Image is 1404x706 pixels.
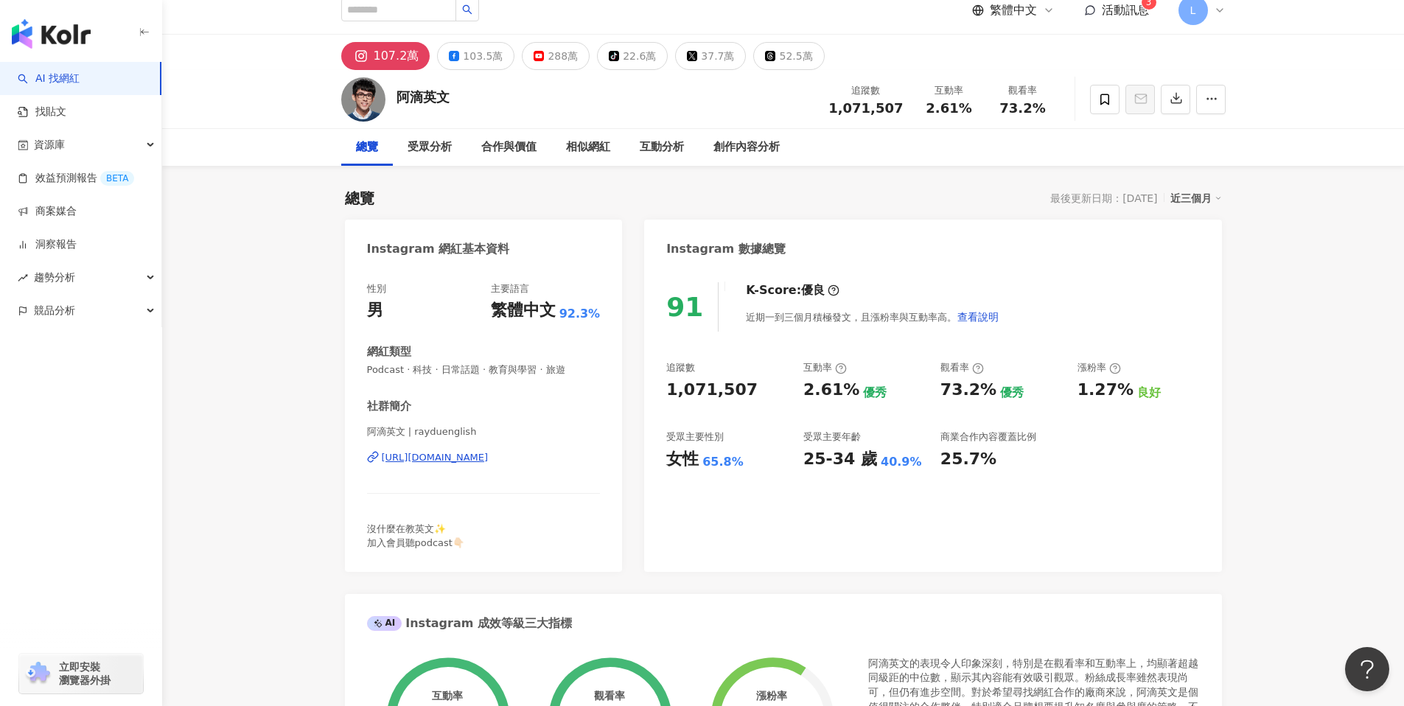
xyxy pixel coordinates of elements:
div: K-Score : [746,282,839,298]
div: 65.8% [702,454,744,470]
span: 趨勢分析 [34,261,75,294]
div: 女性 [666,448,699,471]
span: 查看說明 [957,311,999,323]
div: 優良 [801,282,825,298]
div: 103.5萬 [463,46,503,66]
span: 92.3% [559,306,601,322]
div: [URL][DOMAIN_NAME] [382,451,489,464]
a: 找貼文 [18,105,66,119]
div: 優秀 [863,385,887,401]
div: 主要語言 [491,282,529,296]
button: 288萬 [522,42,590,70]
div: 288萬 [548,46,578,66]
button: 107.2萬 [341,42,430,70]
div: 最後更新日期：[DATE] [1050,192,1157,204]
span: 活動訊息 [1102,3,1149,17]
div: 互動率 [803,361,847,374]
div: Instagram 成效等級三大指標 [367,615,572,632]
div: AI [367,616,402,631]
div: 25-34 歲 [803,448,877,471]
button: 查看說明 [957,302,999,332]
div: 觀看率 [940,361,984,374]
div: 受眾主要年齡 [803,430,861,444]
div: 合作與價值 [481,139,537,156]
div: 性別 [367,282,386,296]
span: 資源庫 [34,128,65,161]
div: 追蹤數 [828,83,903,98]
div: 創作內容分析 [713,139,780,156]
div: 91 [666,292,703,322]
div: 1,071,507 [666,379,758,402]
iframe: Help Scout Beacon - Open [1345,647,1389,691]
span: 2.61% [926,101,971,116]
div: 22.6萬 [623,46,656,66]
a: searchAI 找網紅 [18,71,80,86]
div: 37.7萬 [701,46,734,66]
span: search [462,4,472,15]
div: 25.7% [940,448,996,471]
button: 22.6萬 [597,42,668,70]
button: 52.5萬 [753,42,824,70]
span: 1,071,507 [828,100,903,116]
span: 沒什麼在教英文✨ 加入會員聽podcast👇🏻 [367,523,464,548]
div: 追蹤數 [666,361,695,374]
div: 受眾主要性別 [666,430,724,444]
span: rise [18,273,28,283]
div: 相似網紅 [566,139,610,156]
div: 優秀 [1000,385,1024,401]
span: 阿滴英文 | rayduenglish [367,425,601,438]
span: 73.2% [999,101,1045,116]
div: 觀看率 [594,690,625,702]
div: 107.2萬 [374,46,419,66]
div: 觀看率 [995,83,1051,98]
span: 立即安裝 瀏覽器外掛 [59,660,111,687]
a: [URL][DOMAIN_NAME] [367,451,601,464]
img: KOL Avatar [341,77,385,122]
img: chrome extension [24,662,52,685]
span: 競品分析 [34,294,75,327]
div: 近期一到三個月積極發文，且漲粉率與互動率高。 [746,302,999,332]
div: 40.9% [881,454,922,470]
div: 52.5萬 [779,46,812,66]
a: 洞察報告 [18,237,77,252]
div: 網紅類型 [367,344,411,360]
div: 互動率 [921,83,977,98]
div: 繁體中文 [491,299,556,322]
div: 受眾分析 [408,139,452,156]
span: Podcast · 科技 · 日常話題 · 教育與學習 · 旅遊 [367,363,601,377]
div: 2.61% [803,379,859,402]
a: 效益預測報告BETA [18,171,134,186]
span: 繁體中文 [990,2,1037,18]
div: Instagram 數據總覽 [666,241,786,257]
div: 男 [367,299,383,322]
span: L [1190,2,1196,18]
div: Instagram 網紅基本資料 [367,241,510,257]
button: 103.5萬 [437,42,514,70]
div: 良好 [1137,385,1161,401]
div: 近三個月 [1170,189,1222,208]
div: 漲粉率 [756,690,787,702]
button: 37.7萬 [675,42,746,70]
div: 73.2% [940,379,996,402]
a: chrome extension立即安裝 瀏覽器外掛 [19,654,143,693]
div: 1.27% [1078,379,1134,402]
a: 商案媒合 [18,204,77,219]
div: 總覽 [356,139,378,156]
div: 社群簡介 [367,399,411,414]
div: 漲粉率 [1078,361,1121,374]
div: 互動率 [432,690,463,702]
div: 總覽 [345,188,374,209]
img: logo [12,19,91,49]
div: 阿滴英文 [397,88,450,106]
div: 商業合作內容覆蓋比例 [940,430,1036,444]
div: 互動分析 [640,139,684,156]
